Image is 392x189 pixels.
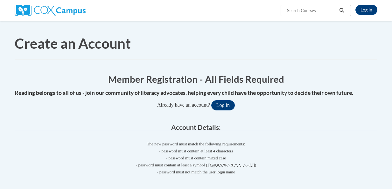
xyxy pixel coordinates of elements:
input: Search Courses [286,7,337,14]
span: Create an Account [15,35,131,52]
img: Cox Campus [15,5,86,16]
button: Log in [211,100,235,110]
button: Search [337,7,347,14]
span: - password must contain at least 4 characters - password must contain mixed case - password must ... [15,148,377,176]
span: Already have an account? [157,102,210,108]
a: Cox Campus [15,7,86,13]
h1: Member Registration - All Fields Required [15,73,377,86]
span: Account Details: [171,123,221,131]
i:  [339,8,345,13]
a: Log In [355,5,377,15]
span: The new password must match the following requirements: [147,142,245,146]
h4: Reading belongs to all of us - join our community of literacy advocates, helping every child have... [15,89,377,97]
